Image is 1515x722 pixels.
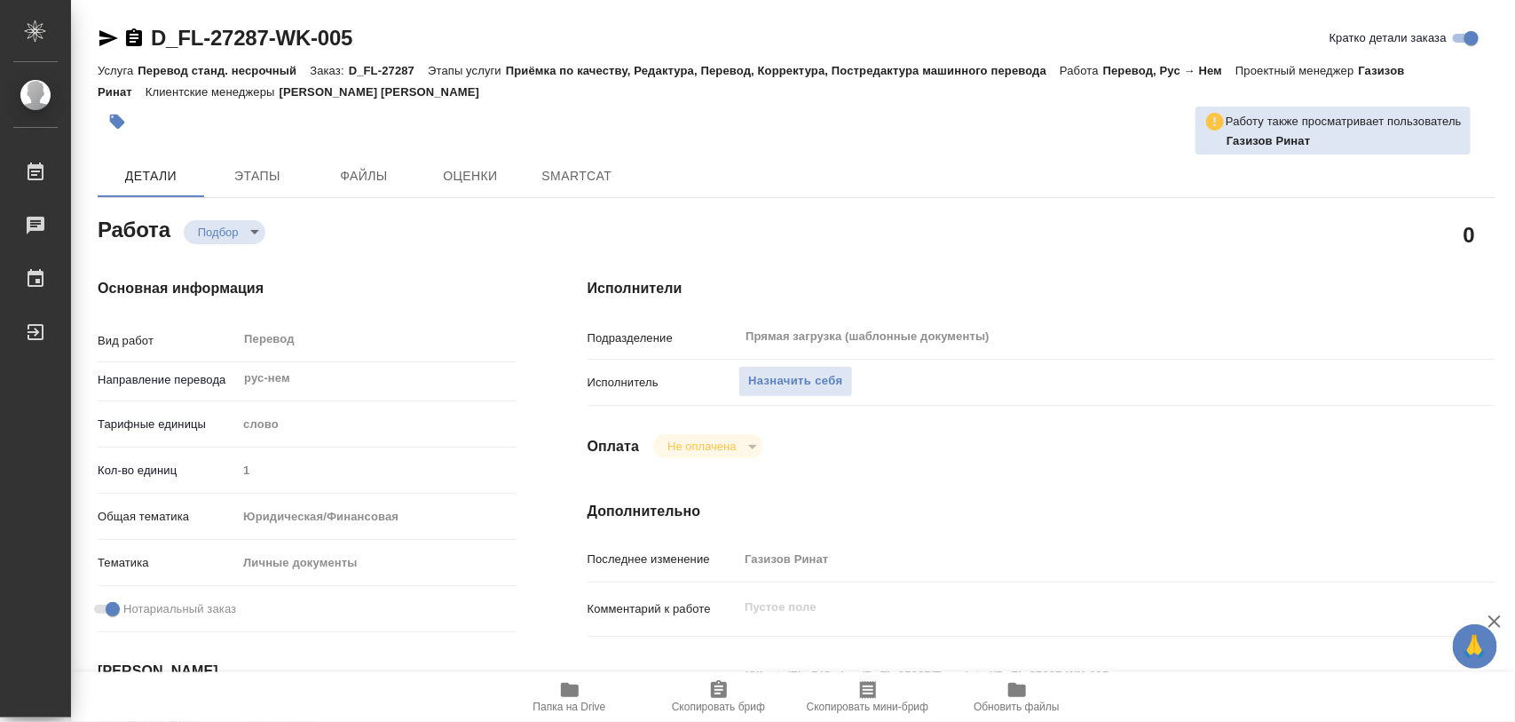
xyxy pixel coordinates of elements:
p: Направление перевода [98,371,237,389]
button: Подбор [193,225,244,240]
p: Проектный менеджер [1235,64,1358,77]
h2: 0 [1464,219,1475,250]
p: Подразделение [588,329,739,347]
p: Тематика [98,554,237,572]
p: D_FL-27287 [349,64,428,77]
p: Работа [1060,64,1103,77]
button: Скопировать мини-бриф [793,672,943,722]
div: слово [237,409,516,440]
p: [PERSON_NAME] [PERSON_NAME] [280,85,493,99]
button: Не оплачена [662,439,741,454]
p: Перевод станд. несрочный [138,64,310,77]
p: Тарифные единицы [98,416,237,433]
p: Общая тематика [98,508,237,526]
p: Клиентские менеджеры [146,85,280,99]
span: Назначить себя [748,371,842,392]
span: Скопировать бриф [672,701,765,713]
h4: Оплата [588,436,640,457]
button: Скопировать ссылку для ЯМессенджера [98,28,119,49]
div: Подбор [184,220,265,244]
p: Услуга [98,64,138,77]
span: Скопировать мини-бриф [807,701,928,713]
p: Комментарий к работе [588,600,739,618]
span: Файлы [321,165,406,187]
button: Добавить тэг [98,102,137,141]
h2: Работа [98,212,170,244]
span: Нотариальный заказ [123,600,236,618]
span: Обновить файлы [974,701,1060,713]
span: 🙏 [1460,628,1490,665]
b: Газизов Ринат [1227,134,1310,147]
h4: [PERSON_NAME] [98,661,517,682]
p: Заказ: [310,64,348,77]
textarea: /Clients/FL_D/Orders/D_FL-27287/Translated/D_FL-27287-WK-005 [738,661,1419,691]
p: Кол-во единиц [98,462,237,480]
p: Газизов Ринат [1227,132,1462,150]
span: Кратко детали заказа [1330,29,1447,47]
button: Папка на Drive [495,672,644,722]
h4: Основная информация [98,278,517,299]
input: Пустое поле [237,457,516,483]
span: SmartCat [534,165,619,187]
p: Приёмка по качеству, Редактура, Перевод, Корректура, Постредактура машинного перевода [506,64,1060,77]
a: D_FL-27287-WK-005 [151,26,352,50]
button: 🙏 [1453,624,1497,669]
div: Подбор [653,434,762,458]
p: Исполнитель [588,374,739,392]
button: Скопировать ссылку [123,28,145,49]
p: Работу также просматривает пользователь [1226,113,1462,131]
div: Юридическая/Финансовая [237,502,516,532]
span: Папка на Drive [533,701,606,713]
button: Скопировать бриф [644,672,793,722]
h4: Исполнители [588,278,1495,299]
div: Личные документы [237,548,516,578]
span: Детали [108,165,193,187]
p: Перевод, Рус → Нем [1103,64,1235,77]
p: Вид работ [98,332,237,350]
span: Этапы [215,165,300,187]
input: Пустое поле [738,546,1419,572]
h4: Дополнительно [588,501,1495,522]
p: Этапы услуги [428,64,506,77]
p: Последнее изменение [588,551,739,568]
p: Путь на drive [588,669,739,686]
button: Назначить себя [738,366,852,397]
button: Обновить файлы [943,672,1092,722]
span: Оценки [428,165,513,187]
